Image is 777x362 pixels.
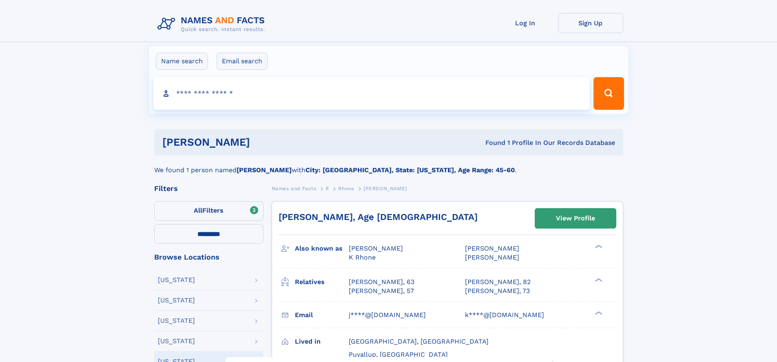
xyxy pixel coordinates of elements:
[158,277,195,283] div: [US_STATE]
[158,297,195,304] div: [US_STATE]
[465,278,531,286] a: [PERSON_NAME], 82
[593,244,603,249] div: ❯
[349,253,376,261] span: K Rhone
[153,77,590,110] input: search input
[593,310,603,315] div: ❯
[295,275,349,289] h3: Relatives
[162,137,368,147] h1: [PERSON_NAME]
[349,278,414,286] a: [PERSON_NAME], 63
[325,186,329,191] span: R
[349,286,414,295] a: [PERSON_NAME], 57
[154,201,263,221] label: Filters
[465,286,530,295] a: [PERSON_NAME], 73
[363,186,407,191] span: [PERSON_NAME]
[272,183,317,193] a: Names and Facts
[325,183,329,193] a: R
[338,186,354,191] span: Rhone
[493,13,558,33] a: Log In
[158,318,195,324] div: [US_STATE]
[465,253,519,261] span: [PERSON_NAME]
[338,183,354,193] a: Rhone
[154,155,623,175] div: We found 1 person named with .
[556,209,595,228] div: View Profile
[237,166,292,174] b: [PERSON_NAME]
[593,77,624,110] button: Search Button
[593,277,603,282] div: ❯
[349,338,489,345] span: [GEOGRAPHIC_DATA], [GEOGRAPHIC_DATA]
[367,138,615,147] div: Found 1 Profile In Our Records Database
[558,13,623,33] a: Sign Up
[349,351,448,358] span: Puyallup, [GEOGRAPHIC_DATA]
[465,244,519,252] span: [PERSON_NAME]
[349,244,403,252] span: [PERSON_NAME]
[217,53,268,70] label: Email search
[295,242,349,255] h3: Also known as
[158,338,195,344] div: [US_STATE]
[279,212,478,222] a: [PERSON_NAME], Age [DEMOGRAPHIC_DATA]
[154,185,263,192] div: Filters
[535,209,616,228] a: View Profile
[194,207,202,214] span: All
[154,13,272,35] img: Logo Names and Facts
[156,53,208,70] label: Name search
[305,166,515,174] b: City: [GEOGRAPHIC_DATA], State: [US_STATE], Age Range: 45-60
[154,253,263,261] div: Browse Locations
[295,308,349,322] h3: Email
[295,335,349,349] h3: Lived in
